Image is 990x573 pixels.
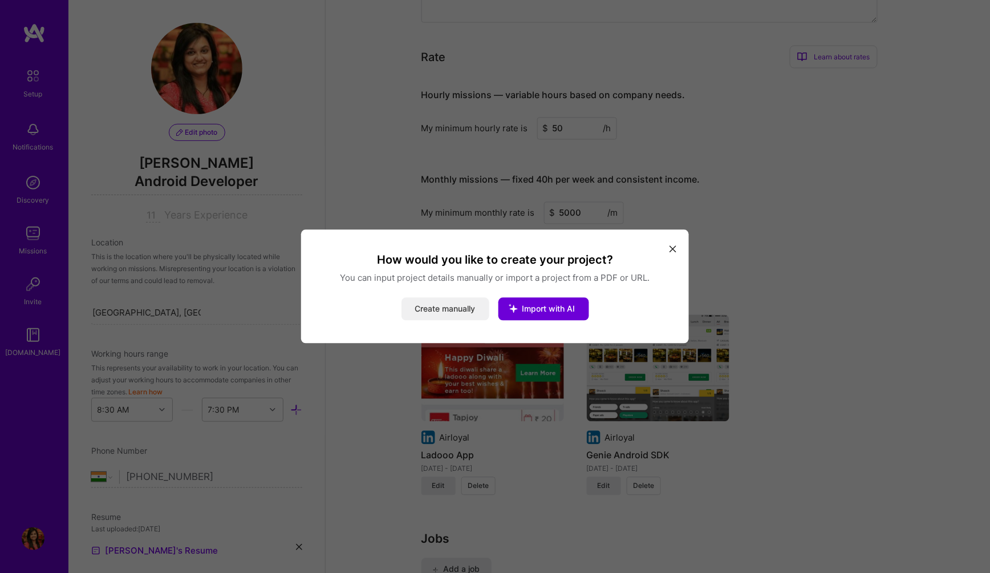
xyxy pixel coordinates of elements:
i: icon Close [670,245,676,252]
button: Import with AI [498,298,589,321]
i: icon StarsWhite [498,294,528,324]
button: Create manually [401,298,489,321]
p: You can input project details manually or import a project from a PDF or URL. [315,272,675,284]
h3: How would you like to create your project? [315,253,675,268]
span: Import with AI [522,304,575,314]
div: modal [301,230,689,344]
